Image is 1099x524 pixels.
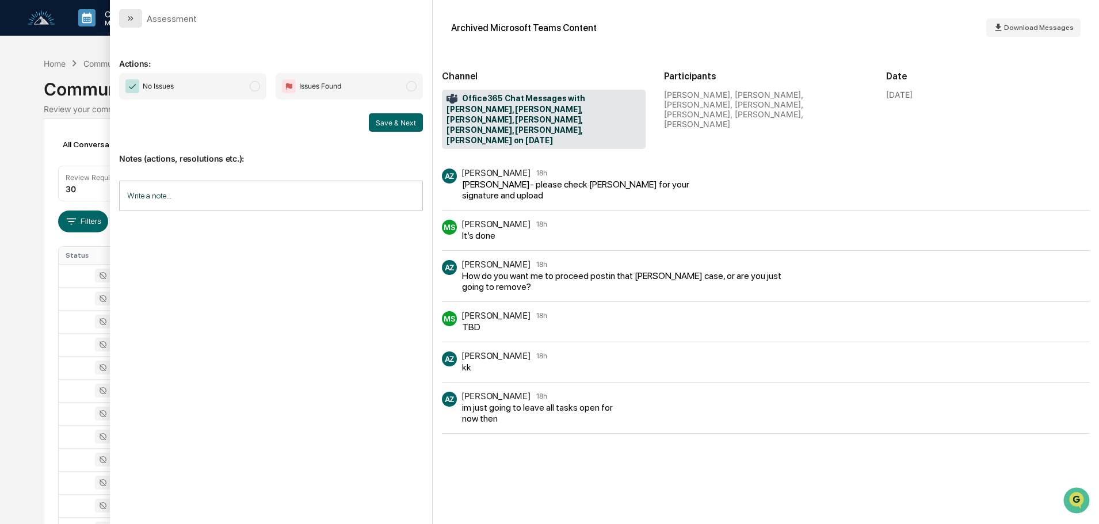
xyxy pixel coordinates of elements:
time: Tuesday, September 2, 2025 at 5:25:45 PM [536,169,547,177]
p: Manage Tasks [96,19,154,27]
h2: Channel [442,71,646,82]
div: Start new chat [39,88,189,100]
div: 30 [66,184,76,194]
div: AZ [442,260,457,275]
div: [PERSON_NAME] [461,219,531,230]
div: [PERSON_NAME] [461,259,531,270]
time: Tuesday, September 2, 2025 at 5:33:38 PM [536,260,547,269]
div: [PERSON_NAME] [461,310,531,321]
span: Pylon [115,195,139,204]
div: [PERSON_NAME], [PERSON_NAME], [PERSON_NAME], [PERSON_NAME], [PERSON_NAME], [PERSON_NAME], [PERSON... [664,90,868,129]
div: [PERSON_NAME] [461,391,531,401]
span: Issues Found [299,81,341,92]
div: 🗄️ [83,146,93,155]
a: 🔎Data Lookup [7,162,77,183]
div: Communications Archive [83,59,177,68]
span: Attestations [95,145,143,156]
button: Download Messages [986,18,1081,37]
div: Review your communication records across channels [44,104,1055,114]
time: Tuesday, September 2, 2025 at 5:36:36 PM [536,392,547,400]
button: Start new chat [196,91,209,105]
div: [PERSON_NAME]- please check [PERSON_NAME] for your signature and upload [462,179,726,201]
h2: Date [886,71,1090,82]
span: Data Lookup [23,167,72,178]
div: 🖐️ [12,146,21,155]
div: MS [442,220,457,235]
a: 🗄️Attestations [79,140,147,161]
iframe: Open customer support [1062,486,1093,517]
span: No Issues [143,81,174,92]
div: Assessment [147,13,197,24]
div: [DATE] [886,90,913,100]
div: TBD [462,322,546,332]
div: Review Required [66,173,121,182]
p: Notes (actions, resolutions etc.): [119,140,423,163]
span: Preclearance [23,145,74,156]
h2: Participants [664,71,868,82]
div: [PERSON_NAME] [461,167,531,178]
div: Home [44,59,66,68]
div: It’s done [462,230,546,241]
div: How do you want me to proceed postin that [PERSON_NAME] case, or are you just going to remove? [462,270,790,292]
div: Archived Microsoft Teams Content [451,22,597,33]
div: 🔎 [12,168,21,177]
div: We're available if you need us! [39,100,146,109]
button: Save & Next [369,113,423,132]
p: Actions: [119,45,423,68]
time: Tuesday, September 2, 2025 at 5:27:24 PM [536,220,547,228]
img: Checkmark [125,79,139,93]
span: Download Messages [1004,24,1074,32]
a: 🖐️Preclearance [7,140,79,161]
div: AZ [442,392,457,407]
span: Office365 Chat Messages with [PERSON_NAME], [PERSON_NAME], [PERSON_NAME], [PERSON_NAME], [PERSON_... [447,93,641,146]
div: [PERSON_NAME] [461,350,531,361]
div: Communications Archive [44,70,1055,100]
time: Tuesday, September 2, 2025 at 5:36:22 PM [536,311,547,320]
div: All Conversations [58,135,145,154]
a: Powered byPylon [81,194,139,204]
div: AZ [442,351,457,366]
img: Flag [282,79,296,93]
img: 1746055101610-c473b297-6a78-478c-a979-82029cc54cd1 [12,88,32,109]
p: Calendar [96,9,154,19]
div: im just going to leave all tasks open for now then [462,402,629,424]
p: How can we help? [12,24,209,43]
th: Status [59,247,133,264]
time: Tuesday, September 2, 2025 at 5:36:28 PM [536,351,547,360]
div: MS [442,311,457,326]
img: logo [28,10,55,26]
div: AZ [442,169,457,183]
button: Filters [58,211,108,232]
div: kk [462,362,546,373]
